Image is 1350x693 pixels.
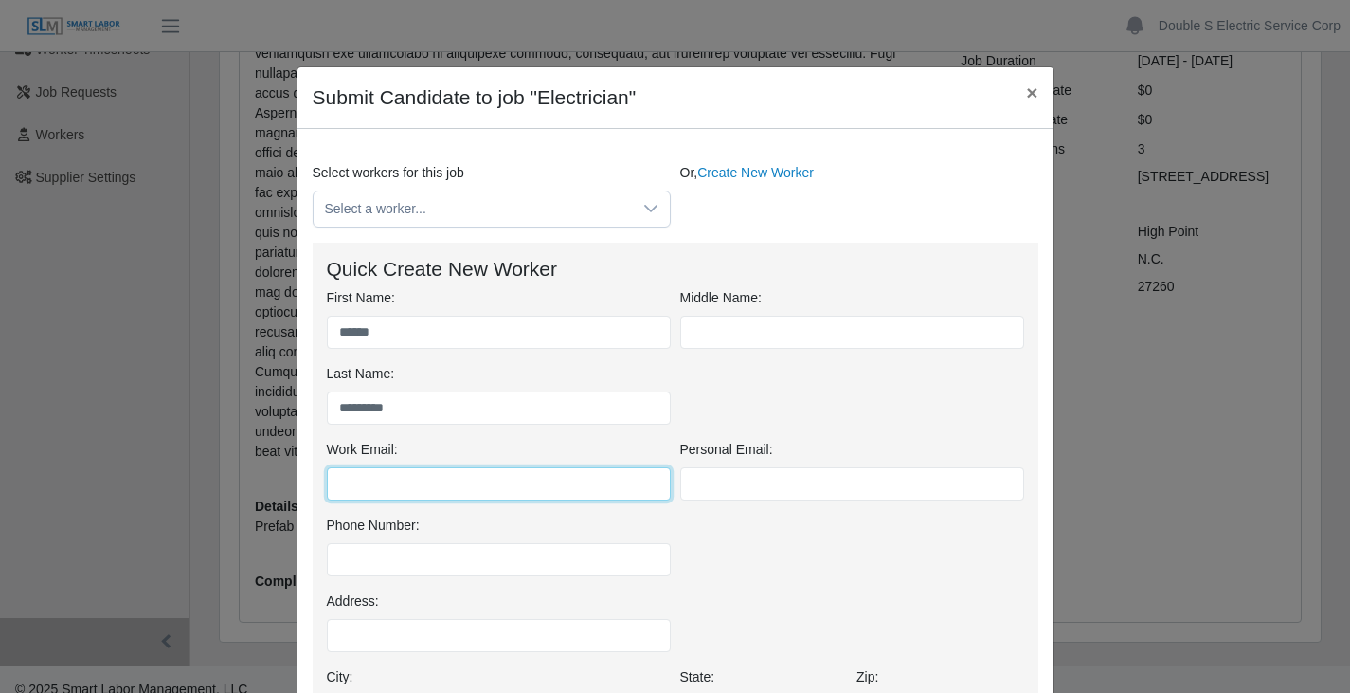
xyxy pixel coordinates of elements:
label: Last Name: [327,364,395,384]
div: Or, [675,163,1043,228]
h4: Submit Candidate to job "Electrician" [313,82,637,113]
h4: Quick Create New Worker [327,257,1024,281]
span: × [1026,82,1037,103]
span: Select a worker... [314,191,632,227]
label: Address: [327,592,379,611]
label: First Name: [327,288,395,308]
body: Rich Text Area. Press ALT-0 for help. [15,15,707,36]
label: Phone Number: [327,516,420,536]
label: Middle Name: [680,288,762,308]
button: Close [1011,67,1053,118]
a: Create New Worker [697,165,814,180]
label: Personal Email: [680,440,773,460]
label: Work Email: [327,440,398,460]
label: Select workers for this job [313,163,464,183]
